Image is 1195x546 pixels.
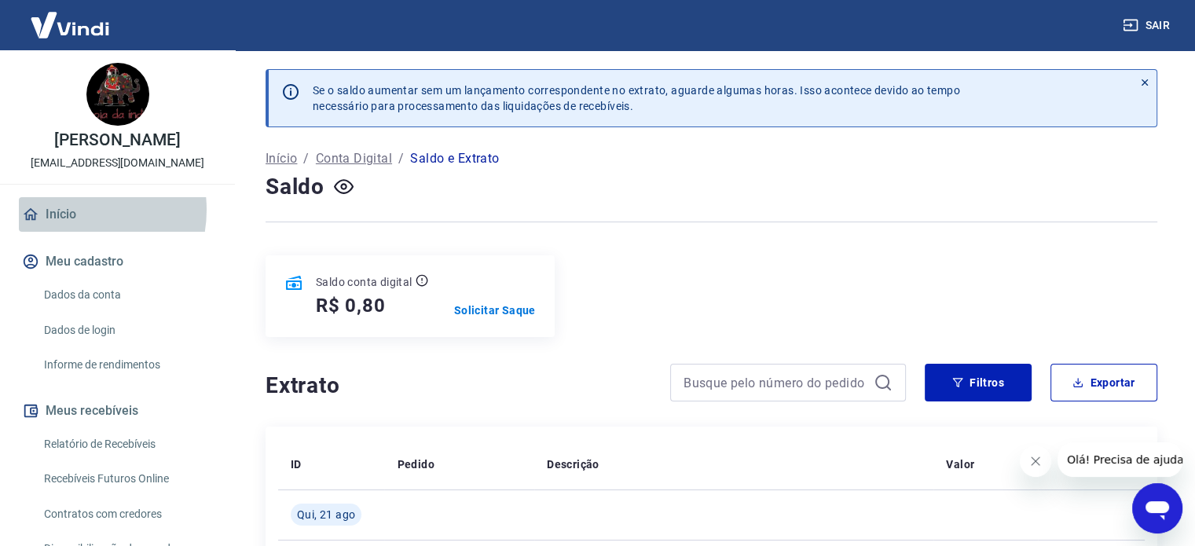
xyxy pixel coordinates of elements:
[454,302,536,318] a: Solicitar Saque
[86,63,149,126] img: 630f5446-c836-4e6b-83df-426452349368.jpeg
[1058,442,1182,477] iframe: Mensagem da empresa
[266,171,324,203] h4: Saldo
[1120,11,1176,40] button: Sair
[1132,483,1182,533] iframe: Botão para abrir a janela de mensagens
[19,244,216,279] button: Meu cadastro
[38,463,216,495] a: Recebíveis Futuros Online
[266,370,651,401] h4: Extrato
[9,11,132,24] span: Olá! Precisa de ajuda?
[38,279,216,311] a: Dados da conta
[297,507,355,522] span: Qui, 21 ago
[410,149,499,168] p: Saldo e Extrato
[19,197,216,232] a: Início
[19,394,216,428] button: Meus recebíveis
[1050,364,1157,401] button: Exportar
[946,456,974,472] p: Valor
[291,456,302,472] p: ID
[684,371,867,394] input: Busque pelo número do pedido
[397,456,434,472] p: Pedido
[303,149,309,168] p: /
[38,498,216,530] a: Contratos com credores
[316,293,386,318] h5: R$ 0,80
[19,1,121,49] img: Vindi
[313,82,960,114] p: Se o saldo aumentar sem um lançamento correspondente no extrato, aguarde algumas horas. Isso acon...
[38,314,216,346] a: Dados de login
[547,456,599,472] p: Descrição
[1020,445,1051,477] iframe: Fechar mensagem
[316,274,412,290] p: Saldo conta digital
[925,364,1032,401] button: Filtros
[38,349,216,381] a: Informe de rendimentos
[54,132,180,148] p: [PERSON_NAME]
[316,149,392,168] a: Conta Digital
[398,149,404,168] p: /
[38,428,216,460] a: Relatório de Recebíveis
[31,155,204,171] p: [EMAIL_ADDRESS][DOMAIN_NAME]
[266,149,297,168] a: Início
